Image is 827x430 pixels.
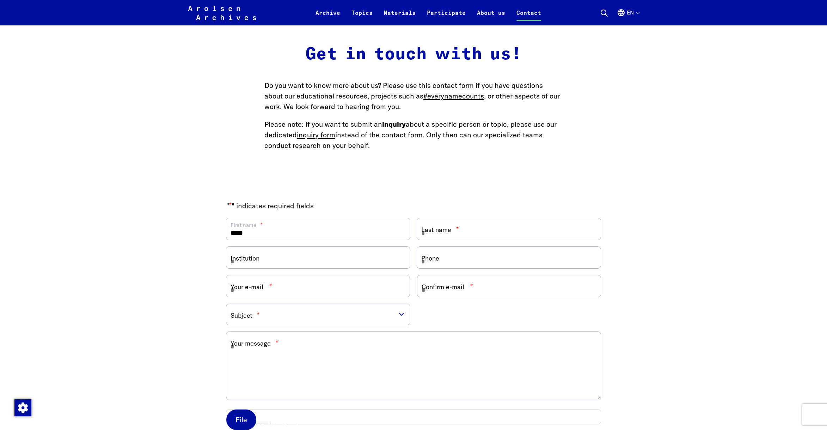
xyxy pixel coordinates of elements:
img: Change consent [14,399,31,416]
a: #everynamecounts [423,91,484,100]
h2: Get in touch with us! [264,44,563,65]
a: Materials [378,8,421,25]
button: English, language selection [617,8,639,25]
a: Topics [346,8,378,25]
a: Participate [421,8,471,25]
a: Contact [511,8,547,25]
p: Do you want to know more about us? Please use this contact form if you have questions about our e... [264,80,563,112]
p: Please note: If you want to submit an about a specific person or topic, please use our dedicated ... [264,119,563,151]
strong: inquiry [382,120,406,129]
a: Archive [310,8,346,25]
p: " " indicates required fields [226,201,601,211]
a: inquiry form [297,130,335,139]
nav: Primary [310,4,547,21]
a: About us [471,8,511,25]
label: File [226,410,256,430]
